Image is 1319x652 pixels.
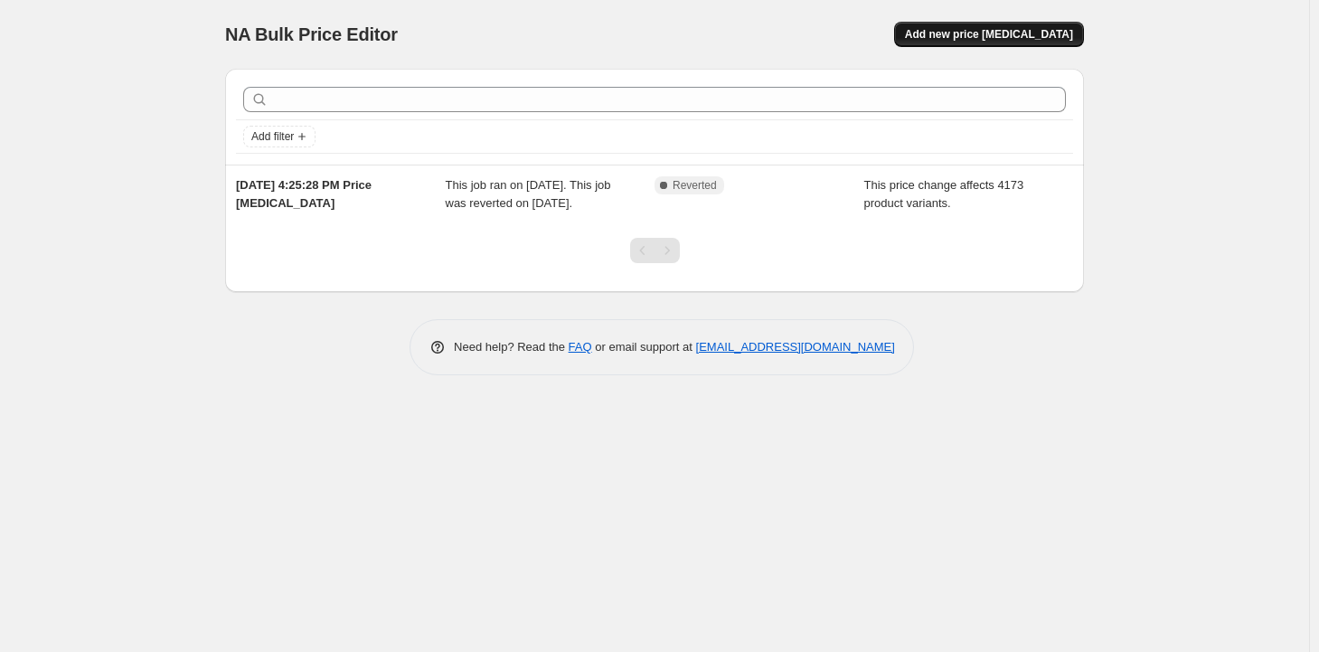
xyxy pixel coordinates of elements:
span: or email support at [592,340,696,354]
nav: Pagination [630,238,680,263]
span: Add new price [MEDICAL_DATA] [905,27,1073,42]
span: NA Bulk Price Editor [225,24,398,44]
span: [DATE] 4:25:28 PM Price [MEDICAL_DATA] [236,178,372,210]
a: FAQ [569,340,592,354]
span: Reverted [673,178,717,193]
span: Need help? Read the [454,340,569,354]
span: This job ran on [DATE]. This job was reverted on [DATE]. [446,178,611,210]
a: [EMAIL_ADDRESS][DOMAIN_NAME] [696,340,895,354]
span: Add filter [251,129,294,144]
button: Add filter [243,126,316,147]
button: Add new price [MEDICAL_DATA] [894,22,1084,47]
span: This price change affects 4173 product variants. [864,178,1024,210]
